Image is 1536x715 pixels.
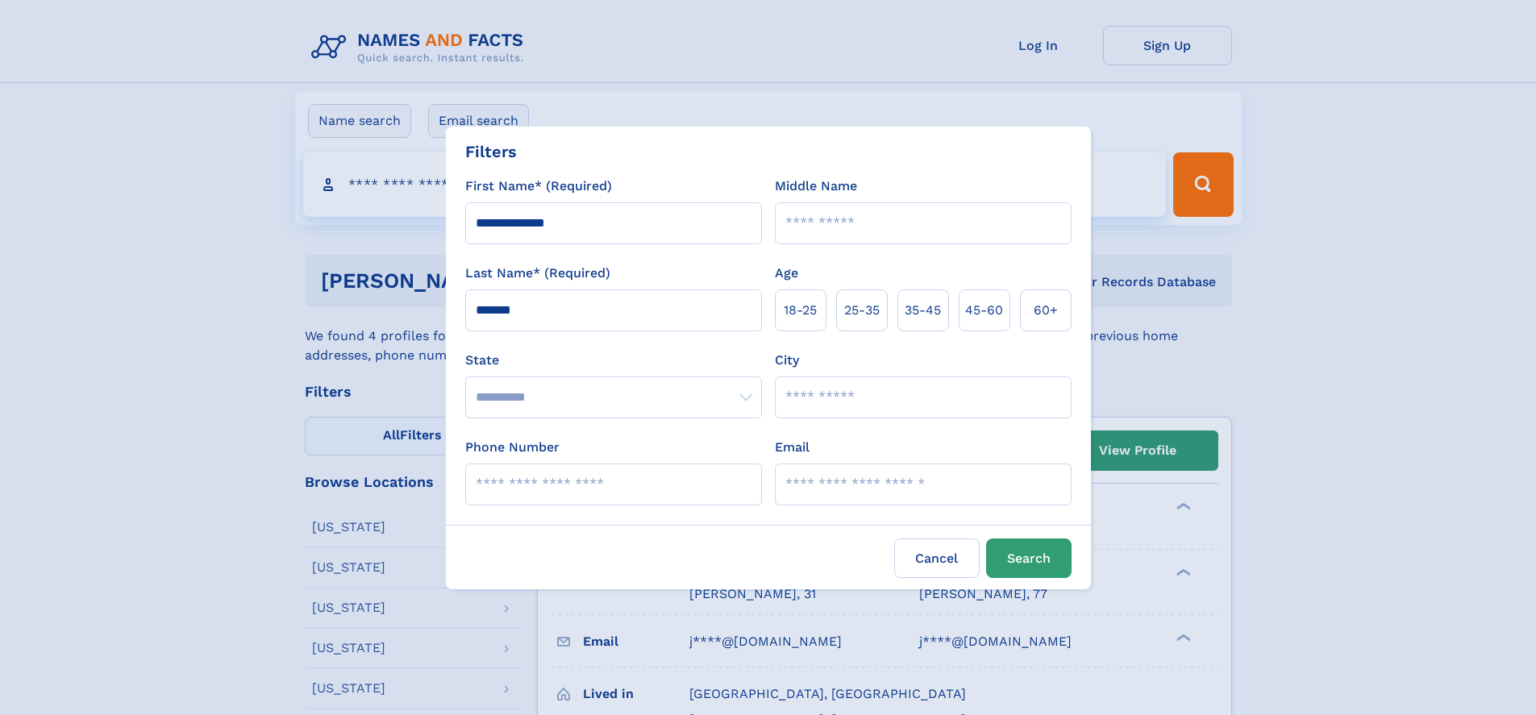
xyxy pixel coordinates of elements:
[905,301,941,320] span: 35‑45
[775,351,799,370] label: City
[465,351,762,370] label: State
[1034,301,1058,320] span: 60+
[775,264,798,283] label: Age
[465,139,517,164] div: Filters
[986,538,1072,578] button: Search
[784,301,817,320] span: 18‑25
[775,438,810,457] label: Email
[844,301,880,320] span: 25‑35
[965,301,1003,320] span: 45‑60
[775,177,857,196] label: Middle Name
[465,438,560,457] label: Phone Number
[465,264,610,283] label: Last Name* (Required)
[894,538,980,578] label: Cancel
[465,177,612,196] label: First Name* (Required)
